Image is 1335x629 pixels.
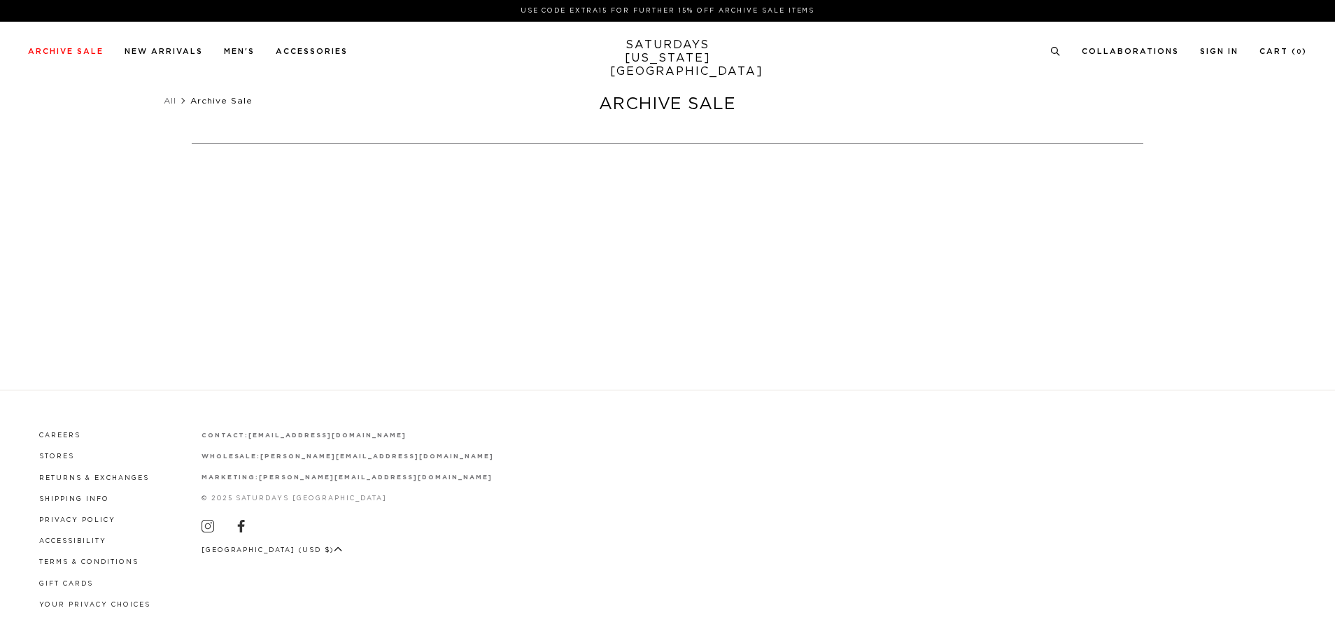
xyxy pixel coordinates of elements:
a: SATURDAYS[US_STATE][GEOGRAPHIC_DATA] [610,38,726,78]
small: 0 [1297,49,1302,55]
a: Careers [39,432,80,439]
a: [PERSON_NAME][EMAIL_ADDRESS][DOMAIN_NAME] [260,453,493,460]
strong: contact: [202,432,249,439]
span: Archive Sale [190,97,253,105]
p: © 2025 Saturdays [GEOGRAPHIC_DATA] [202,493,494,504]
a: Your privacy choices [39,602,150,608]
a: Stores [39,453,74,460]
a: Privacy Policy [39,517,115,523]
a: [EMAIL_ADDRESS][DOMAIN_NAME] [248,432,406,439]
strong: marketing: [202,474,260,481]
a: Accessibility [39,538,106,544]
a: All [164,97,176,105]
a: Gift Cards [39,581,93,587]
a: Shipping Info [39,496,109,502]
button: [GEOGRAPHIC_DATA] (USD $) [202,545,343,556]
a: Sign In [1200,48,1238,55]
a: Collaborations [1082,48,1179,55]
a: Men's [224,48,255,55]
a: Accessories [276,48,348,55]
a: Archive Sale [28,48,104,55]
p: Use Code EXTRA15 for Further 15% Off Archive Sale Items [34,6,1301,16]
a: Terms & Conditions [39,559,139,565]
a: Cart (0) [1259,48,1307,55]
strong: wholesale: [202,453,261,460]
a: Returns & Exchanges [39,475,149,481]
a: New Arrivals [125,48,203,55]
a: [PERSON_NAME][EMAIL_ADDRESS][DOMAIN_NAME] [259,474,492,481]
